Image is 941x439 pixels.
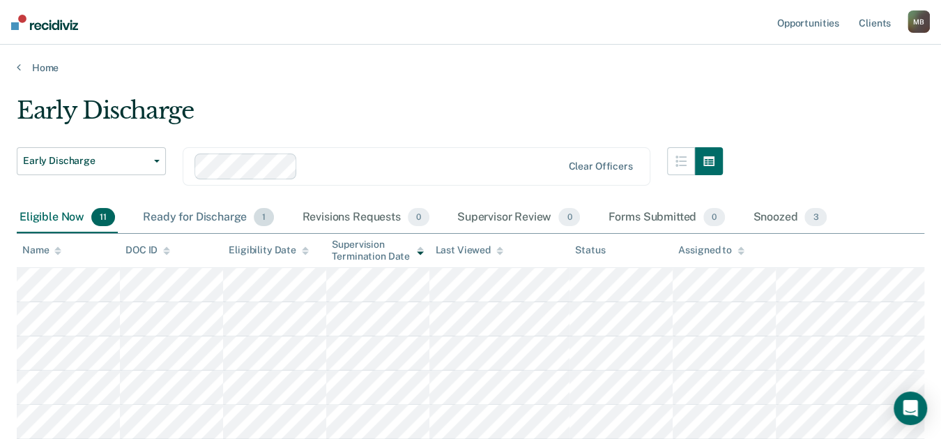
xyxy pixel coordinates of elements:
[908,10,930,33] button: MB
[804,208,827,226] span: 3
[605,202,728,233] div: Forms Submitted0
[332,239,424,262] div: Supervision Termination Date
[703,208,725,226] span: 0
[17,147,166,175] button: Early Discharge
[17,61,924,74] a: Home
[454,202,583,233] div: Supervisor Review0
[140,202,277,233] div: Ready for Discharge1
[408,208,429,226] span: 0
[229,244,309,256] div: Eligibility Date
[908,10,930,33] div: M B
[558,208,580,226] span: 0
[575,244,605,256] div: Status
[11,15,78,30] img: Recidiviz
[91,208,115,226] span: 11
[568,161,632,172] div: Clear officers
[750,202,829,233] div: Snoozed3
[22,244,61,256] div: Name
[17,96,723,136] div: Early Discharge
[299,202,431,233] div: Revisions Requests0
[678,244,744,256] div: Assigned to
[125,244,170,256] div: DOC ID
[894,392,927,425] div: Open Intercom Messenger
[435,244,503,256] div: Last Viewed
[23,155,148,167] span: Early Discharge
[17,202,118,233] div: Eligible Now11
[254,208,274,226] span: 1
